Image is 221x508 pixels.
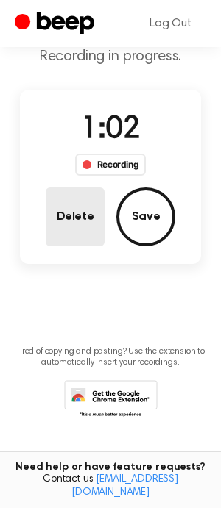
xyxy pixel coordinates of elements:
p: Tired of copying and pasting? Use the extension to automatically insert your recordings. [12,346,209,368]
div: Recording [75,154,147,176]
span: 1:02 [81,115,140,146]
a: Beep [15,10,98,38]
button: Delete Audio Record [46,187,105,246]
p: Recording in progress. [12,48,209,66]
button: Save Audio Record [116,187,175,246]
a: Log Out [135,6,206,41]
span: Contact us [9,473,212,499]
a: [EMAIL_ADDRESS][DOMAIN_NAME] [71,474,178,498]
